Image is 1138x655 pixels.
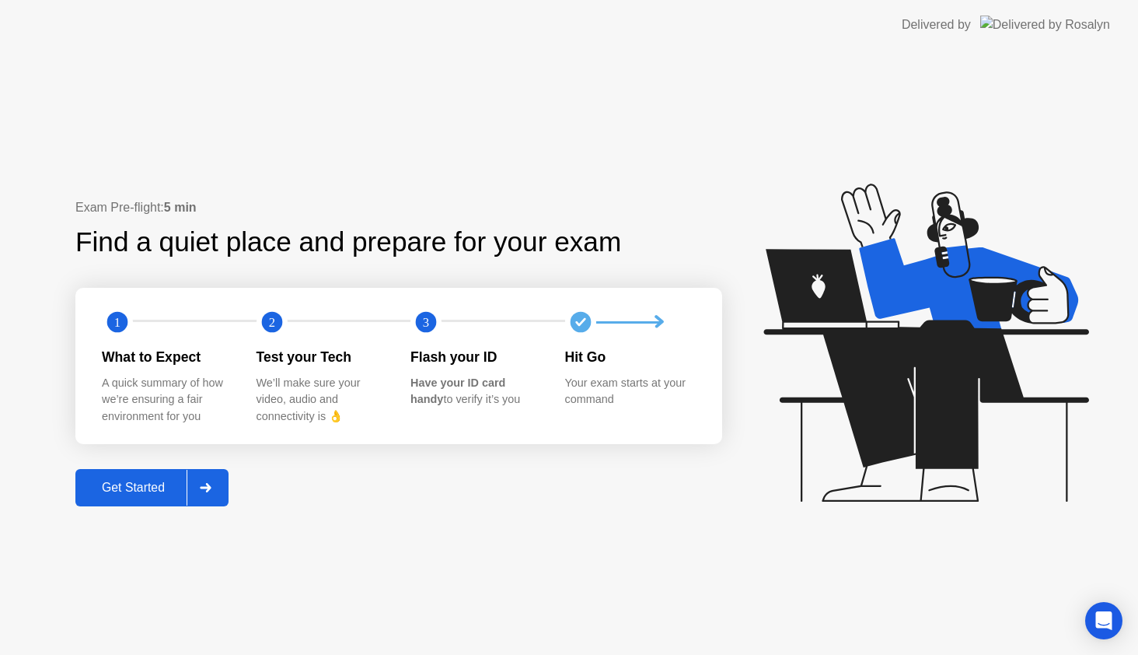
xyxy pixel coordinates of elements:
div: We’ll make sure your video, audio and connectivity is 👌 [257,375,386,426]
div: to verify it’s you [410,375,540,408]
text: 1 [114,315,120,330]
div: Flash your ID [410,347,540,367]
div: A quick summary of how we’re ensuring a fair environment for you [102,375,232,426]
div: Test your Tech [257,347,386,367]
button: Get Started [75,469,229,506]
div: Get Started [80,481,187,495]
div: What to Expect [102,347,232,367]
img: Delivered by Rosalyn [980,16,1110,33]
div: Open Intercom Messenger [1085,602,1122,639]
text: 3 [423,315,429,330]
div: Exam Pre-flight: [75,198,722,217]
div: Find a quiet place and prepare for your exam [75,222,623,263]
div: Your exam starts at your command [565,375,695,408]
b: 5 min [164,201,197,214]
div: Delivered by [902,16,971,34]
div: Hit Go [565,347,695,367]
b: Have your ID card handy [410,377,505,406]
text: 2 [268,315,274,330]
